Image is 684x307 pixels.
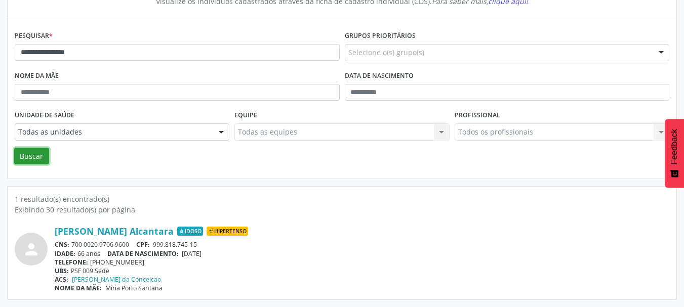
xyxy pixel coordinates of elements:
[136,240,150,249] span: CPF:
[177,227,203,236] span: Idoso
[15,68,59,84] label: Nome da mãe
[348,47,424,58] span: Selecione o(s) grupo(s)
[55,267,69,275] span: UBS:
[15,28,53,44] label: Pesquisar
[55,240,669,249] div: 700 0020 9706 9600
[107,249,179,258] span: DATA DE NASCIMENTO:
[55,267,669,275] div: PSF 009 Sede
[105,284,163,292] span: Miria Porto Santana
[55,226,174,237] a: [PERSON_NAME] Alcantara
[18,127,209,137] span: Todas as unidades
[207,227,248,236] span: Hipertenso
[182,249,202,258] span: [DATE]
[55,258,88,267] span: TELEFONE:
[72,275,161,284] a: [PERSON_NAME] da Conceicao
[455,108,500,123] label: Profissional
[22,240,41,258] i: person
[14,148,49,165] button: Buscar
[670,129,679,164] span: Feedback
[15,194,669,204] div: 1 resultado(s) encontrado(s)
[55,249,75,258] span: IDADE:
[153,240,197,249] span: 999.818.745-15
[665,119,684,188] button: Feedback - Mostrar pesquisa
[234,108,257,123] label: Equipe
[345,68,414,84] label: Data de nascimento
[55,284,102,292] span: NOME DA MÃE:
[15,204,669,215] div: Exibindo 30 resultado(s) por página
[55,240,69,249] span: CNS:
[15,108,74,123] label: Unidade de saúde
[345,28,416,44] label: Grupos prioritários
[55,275,68,284] span: ACS:
[55,249,669,258] div: 66 anos
[55,258,669,267] div: [PHONE_NUMBER]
